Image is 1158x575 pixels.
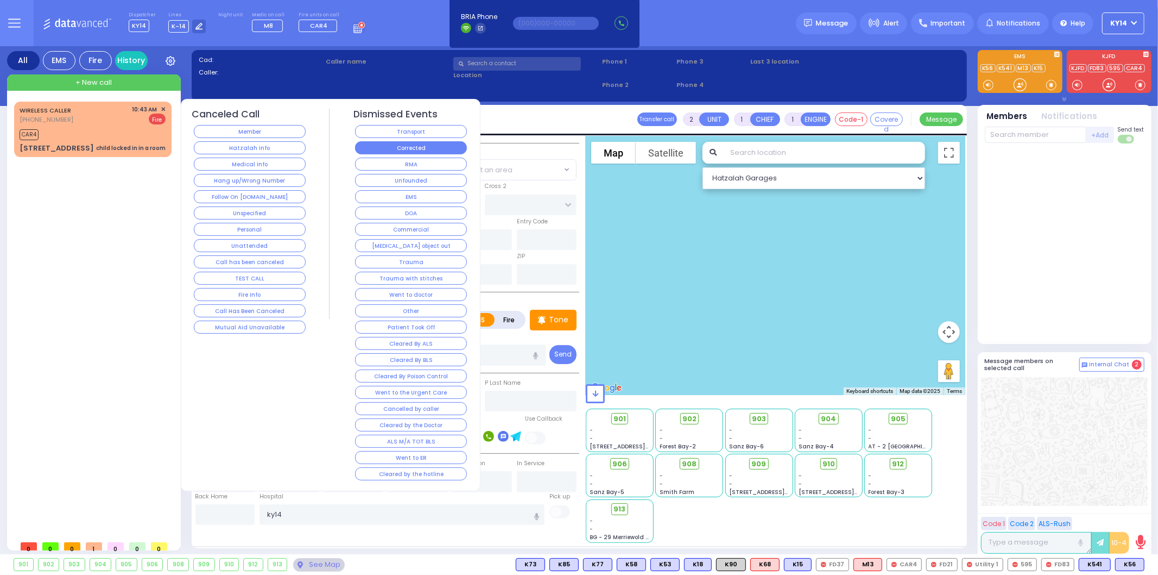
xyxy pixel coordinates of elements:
button: Message [920,112,963,126]
span: - [869,434,872,442]
button: Show satellite imagery [636,142,696,164]
div: BLS [583,558,612,571]
input: Search member [985,127,1086,143]
button: Cleared By Poison Control [355,370,467,383]
button: ALS-Rush [1037,517,1072,530]
span: AT - 2 [GEOGRAPHIC_DATA] [869,442,949,451]
button: Members [987,110,1028,123]
input: Search hospital [260,504,545,525]
div: FD21 [926,558,958,571]
div: 595 [1008,558,1037,571]
span: - [799,480,802,488]
button: UNIT [699,112,729,126]
button: [MEDICAL_DATA] object out [355,239,467,252]
div: CAR4 [887,558,922,571]
div: 903 [64,559,85,571]
button: Went to doctor [355,288,467,301]
span: - [590,426,593,434]
span: 910 [822,459,835,470]
label: Entry Code [517,217,548,226]
label: Caller: [199,68,322,77]
span: 2 [1132,360,1142,370]
span: Phone 4 [676,80,747,90]
span: Important [931,18,965,28]
span: Phone 1 [602,57,673,66]
a: Open this area in Google Maps (opens a new window) [589,381,624,395]
span: CAR4 [20,129,39,140]
button: KY14 [1102,12,1144,34]
label: Back Home [195,492,228,501]
div: K53 [650,558,680,571]
span: 904 [821,414,836,424]
span: - [869,472,872,480]
button: RMA [355,158,467,171]
a: FD83 [1088,64,1106,72]
button: Medical Info [194,158,306,171]
div: 913 [268,559,287,571]
button: Member [194,125,306,138]
img: red-radio-icon.svg [1046,562,1052,567]
a: 595 [1108,64,1123,72]
label: EMS [978,54,1062,61]
button: Map camera controls [938,321,960,343]
span: Forest Bay-3 [869,488,905,496]
div: Fire [79,51,112,70]
div: 908 [168,559,188,571]
img: Logo [43,16,115,30]
div: All [7,51,40,70]
span: Help [1071,18,1085,28]
div: K56 [1115,558,1144,571]
button: Send [549,345,577,364]
span: Sanz Bay-4 [799,442,834,451]
label: Pick up [549,492,570,501]
span: 0 [129,542,145,551]
button: Show street map [591,142,636,164]
div: 909 [194,559,214,571]
label: Cross 2 [485,182,507,191]
span: - [799,434,802,442]
span: - [869,426,872,434]
span: - [590,517,593,525]
div: K90 [716,558,746,571]
button: Hang up/Wrong Number [194,174,306,187]
div: BLS [549,558,579,571]
button: Went to the Urgent Care [355,386,467,399]
span: - [660,472,663,480]
button: Other [355,304,467,317]
span: - [660,480,663,488]
button: Cleared by the Doctor [355,418,467,432]
button: Fire Info [194,288,306,301]
span: KY14 [1111,18,1128,28]
div: 902 [39,559,59,571]
div: K58 [617,558,646,571]
div: 904 [90,559,111,571]
label: Location [453,71,598,80]
div: M13 [853,558,882,571]
label: P Last Name [485,379,521,387]
label: ZIP [517,252,525,261]
span: 0 [21,542,37,551]
button: Corrected [355,141,467,154]
span: 0 [42,542,59,551]
span: Phone 3 [676,57,747,66]
span: 0 [64,542,80,551]
button: EMS [355,190,467,203]
label: Cad: [199,55,322,65]
span: [STREET_ADDRESS][PERSON_NAME] [590,442,693,451]
div: 901 [14,559,33,571]
span: - [660,434,663,442]
span: - [590,472,593,480]
button: Cleared by the hotline [355,467,467,480]
div: K15 [784,558,812,571]
button: Unattended [194,239,306,252]
label: Medic on call [252,12,286,18]
span: 905 [891,414,906,424]
button: Personal [194,223,306,236]
button: Unspecified [194,207,306,220]
a: M13 [1016,64,1031,72]
div: EMS [43,51,75,70]
a: KJFD [1070,64,1087,72]
span: Alert [883,18,899,28]
span: [STREET_ADDRESS][PERSON_NAME] [799,488,901,496]
button: Trauma with stitches [355,272,467,285]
